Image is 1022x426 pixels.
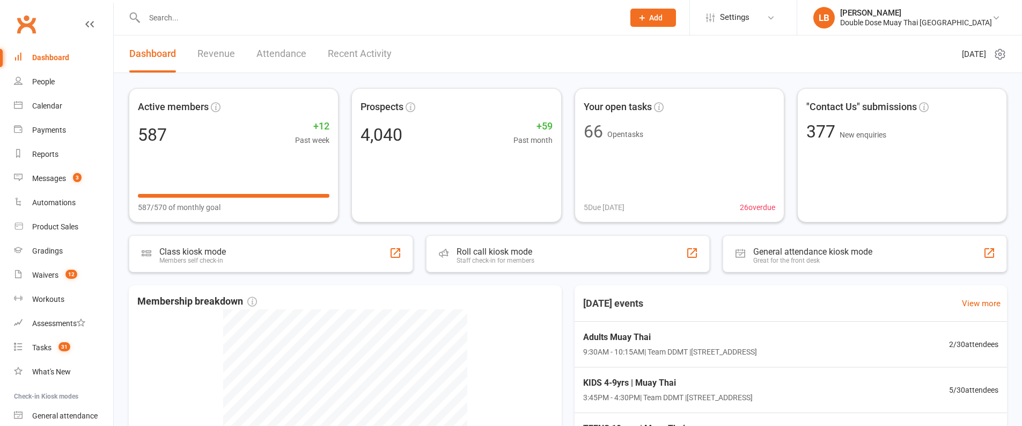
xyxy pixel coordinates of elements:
[14,142,113,167] a: Reports
[583,346,757,358] span: 9:30AM - 10:15AM | Team DDMT | [STREET_ADDRESS]
[607,130,643,139] span: Open tasks
[584,123,603,140] div: 66
[584,201,624,213] span: 5 Due [DATE]
[840,131,886,139] span: New enquiries
[159,247,226,257] div: Class kiosk mode
[129,35,176,73] a: Dashboard
[58,342,70,351] span: 31
[361,99,403,115] span: Prospects
[141,10,616,25] input: Search...
[575,294,652,313] h3: [DATE] events
[32,343,52,352] div: Tasks
[630,9,676,27] button: Add
[32,271,58,279] div: Waivers
[14,70,113,94] a: People
[806,99,917,115] span: "Contact Us" submissions
[138,126,167,143] div: 587
[197,35,235,73] a: Revenue
[649,13,663,22] span: Add
[32,319,85,328] div: Assessments
[256,35,306,73] a: Attendance
[32,126,66,134] div: Payments
[583,330,757,344] span: Adults Muay Thai
[513,119,553,134] span: +59
[457,247,534,257] div: Roll call kiosk mode
[328,35,392,73] a: Recent Activity
[65,270,77,279] span: 12
[73,173,82,182] span: 3
[949,384,998,396] span: 5 / 30 attendees
[14,263,113,287] a: Waivers 12
[159,257,226,264] div: Members self check-in
[32,77,55,86] div: People
[840,8,992,18] div: [PERSON_NAME]
[14,239,113,263] a: Gradings
[583,376,753,390] span: KIDS 4-9yrs | Muay Thai
[295,119,329,134] span: +12
[32,222,78,231] div: Product Sales
[137,294,257,309] span: Membership breakdown
[14,360,113,384] a: What's New
[32,411,98,420] div: General attendance
[14,94,113,118] a: Calendar
[14,312,113,336] a: Assessments
[720,5,749,30] span: Settings
[14,287,113,312] a: Workouts
[949,338,998,350] span: 2 / 30 attendees
[513,134,553,146] span: Past month
[583,392,753,403] span: 3:45PM - 4:30PM | Team DDMT | [STREET_ADDRESS]
[32,102,62,110] div: Calendar
[840,18,992,27] div: Double Dose Muay Thai [GEOGRAPHIC_DATA]
[962,297,1001,310] a: View more
[138,201,220,213] span: 587/570 of monthly goal
[14,167,113,191] a: Messages 3
[138,99,209,115] span: Active members
[753,257,872,264] div: Great for the front desk
[32,295,64,304] div: Workouts
[14,46,113,70] a: Dashboard
[32,174,66,183] div: Messages
[806,121,840,142] span: 377
[14,118,113,142] a: Payments
[32,367,71,376] div: What's New
[457,257,534,264] div: Staff check-in for members
[32,150,58,158] div: Reports
[13,11,40,38] a: Clubworx
[32,53,69,62] div: Dashboard
[753,247,872,257] div: General attendance kiosk mode
[295,134,329,146] span: Past week
[584,99,652,115] span: Your open tasks
[813,7,835,28] div: LB
[962,48,986,61] span: [DATE]
[32,198,76,207] div: Automations
[14,191,113,215] a: Automations
[740,201,775,213] span: 26 overdue
[361,126,402,143] div: 4,040
[14,336,113,360] a: Tasks 31
[14,215,113,239] a: Product Sales
[32,247,63,255] div: Gradings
